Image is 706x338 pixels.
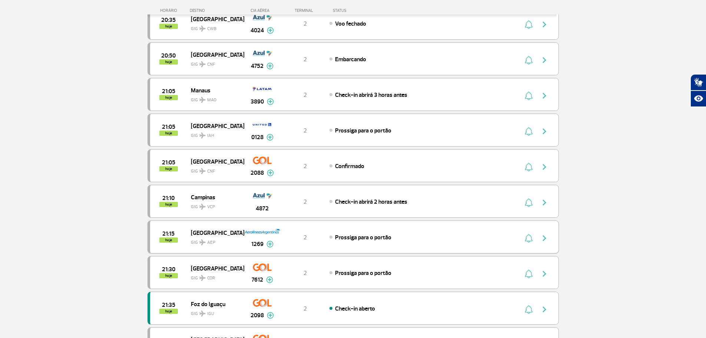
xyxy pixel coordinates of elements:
[191,228,238,237] span: [GEOGRAPHIC_DATA]
[267,98,274,105] img: mais-info-painel-voo.svg
[304,127,307,134] span: 2
[304,163,307,170] span: 2
[540,127,549,136] img: seta-direita-painel-voo.svg
[191,93,238,104] span: GIG
[540,234,549,243] img: seta-direita-painel-voo.svg
[335,91,407,99] span: Check-in abrirá 3 horas antes
[335,234,391,241] span: Prossiga para o portão
[304,269,307,277] span: 2
[191,306,238,317] span: GIG
[335,127,391,134] span: Prossiga para o portão
[159,131,178,136] span: hoje
[159,202,178,207] span: hoje
[191,128,238,139] span: GIG
[191,121,238,131] span: [GEOGRAPHIC_DATA]
[540,269,549,278] img: seta-direita-painel-voo.svg
[191,263,238,273] span: [GEOGRAPHIC_DATA]
[251,62,263,70] span: 4752
[525,91,533,100] img: sino-painel-voo.svg
[199,311,206,316] img: destiny_airplane.svg
[191,192,238,202] span: Campinas
[252,275,263,284] span: 7612
[267,27,274,34] img: mais-info-painel-voo.svg
[525,198,533,207] img: sino-painel-voo.svg
[207,168,215,175] span: CNF
[162,196,175,201] span: 2025-08-27 21:10:00
[199,26,206,32] img: destiny_airplane.svg
[525,234,533,243] img: sino-painel-voo.svg
[540,305,549,314] img: seta-direita-painel-voo.svg
[244,8,281,13] div: CIA AÉREA
[525,305,533,314] img: sino-painel-voo.svg
[159,237,178,243] span: hoje
[335,56,366,63] span: Embarcando
[304,234,307,241] span: 2
[199,239,206,245] img: destiny_airplane.svg
[304,305,307,312] span: 2
[267,312,274,319] img: mais-info-painel-voo.svg
[191,22,238,32] span: GIG
[159,309,178,314] span: hoje
[251,240,263,249] span: 1269
[251,97,264,106] span: 3890
[335,163,364,170] span: Confirmado
[199,97,206,103] img: destiny_airplane.svg
[207,204,215,210] span: VCP
[690,74,706,91] button: Abrir tradutor de língua de sinais.
[304,91,307,99] span: 2
[159,24,178,29] span: hoje
[207,61,215,68] span: CNF
[525,20,533,29] img: sino-painel-voo.svg
[162,89,175,94] span: 2025-08-27 21:05:00
[266,63,274,69] img: mais-info-painel-voo.svg
[690,91,706,107] button: Abrir recursos assistivos.
[251,311,264,320] span: 2098
[251,26,264,35] span: 4024
[540,163,549,171] img: seta-direita-painel-voo.svg
[191,50,238,59] span: [GEOGRAPHIC_DATA]
[191,57,238,68] span: GIG
[256,204,269,213] span: 4872
[525,269,533,278] img: sino-painel-voo.svg
[540,198,549,207] img: seta-direita-painel-voo.svg
[162,267,175,272] span: 2025-08-27 21:30:00
[335,305,375,312] span: Check-in aberto
[191,271,238,282] span: GIG
[251,133,263,142] span: 0128
[207,311,214,317] span: IGU
[162,302,175,308] span: 2025-08-27 21:35:00
[191,200,238,210] span: GIG
[191,157,238,166] span: [GEOGRAPHIC_DATA]
[159,95,178,100] span: hoje
[304,56,307,63] span: 2
[266,134,274,141] img: mais-info-painel-voo.svg
[335,269,391,277] span: Prossiga para o portão
[335,198,407,206] span: Check-in abrirá 2 horas antes
[304,198,307,206] span: 2
[159,166,178,171] span: hoje
[207,97,216,104] span: MAO
[251,168,264,177] span: 2088
[161,17,176,23] span: 2025-08-27 20:35:00
[191,85,238,95] span: Manaus
[266,241,274,247] img: mais-info-painel-voo.svg
[191,164,238,175] span: GIG
[267,170,274,176] img: mais-info-painel-voo.svg
[162,231,175,236] span: 2025-08-27 21:15:00
[162,124,175,129] span: 2025-08-27 21:05:00
[525,56,533,65] img: sino-painel-voo.svg
[191,299,238,309] span: Foz do Iguaçu
[207,26,216,32] span: CWB
[525,127,533,136] img: sino-painel-voo.svg
[540,56,549,65] img: seta-direita-painel-voo.svg
[207,275,215,282] span: COR
[150,8,190,13] div: HORÁRIO
[525,163,533,171] img: sino-painel-voo.svg
[540,20,549,29] img: seta-direita-painel-voo.svg
[329,8,390,13] div: STATUS
[190,8,244,13] div: DESTINO
[199,132,206,138] img: destiny_airplane.svg
[199,275,206,281] img: destiny_airplane.svg
[304,20,307,27] span: 2
[191,14,238,24] span: [GEOGRAPHIC_DATA]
